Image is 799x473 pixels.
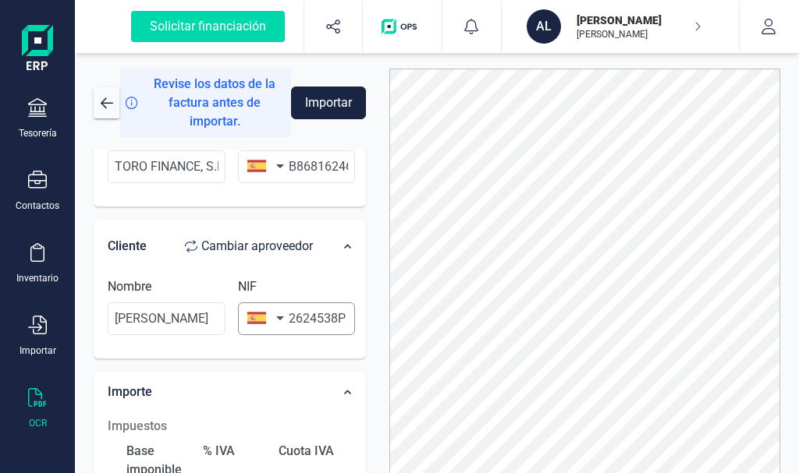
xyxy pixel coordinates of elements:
[238,277,257,296] label: NIF
[108,231,328,262] div: Cliente
[131,11,285,42] div: Solicitar financiación
[22,25,53,75] img: Logo Finanedi
[169,231,328,262] button: Cambiar aproveedor
[112,2,304,51] button: Solicitar financiación
[108,417,355,436] h2: Impuestos
[577,12,701,28] p: [PERSON_NAME]
[372,2,432,51] button: Logo de OPS
[291,86,366,119] button: Importar
[108,384,152,399] span: Importe
[144,75,285,131] span: Revise los datos de la factura antes de importar.
[16,272,59,284] div: Inventario
[20,344,56,357] div: Importar
[201,237,313,256] span: Cambiar a proveedor
[577,28,701,41] p: [PERSON_NAME]
[520,2,720,51] button: AL[PERSON_NAME][PERSON_NAME]
[16,199,59,212] div: Contactos
[19,127,57,139] div: Tesorería
[382,19,423,34] img: Logo de OPS
[108,277,151,296] label: Nombre
[527,9,561,44] div: AL
[29,417,47,429] div: OCR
